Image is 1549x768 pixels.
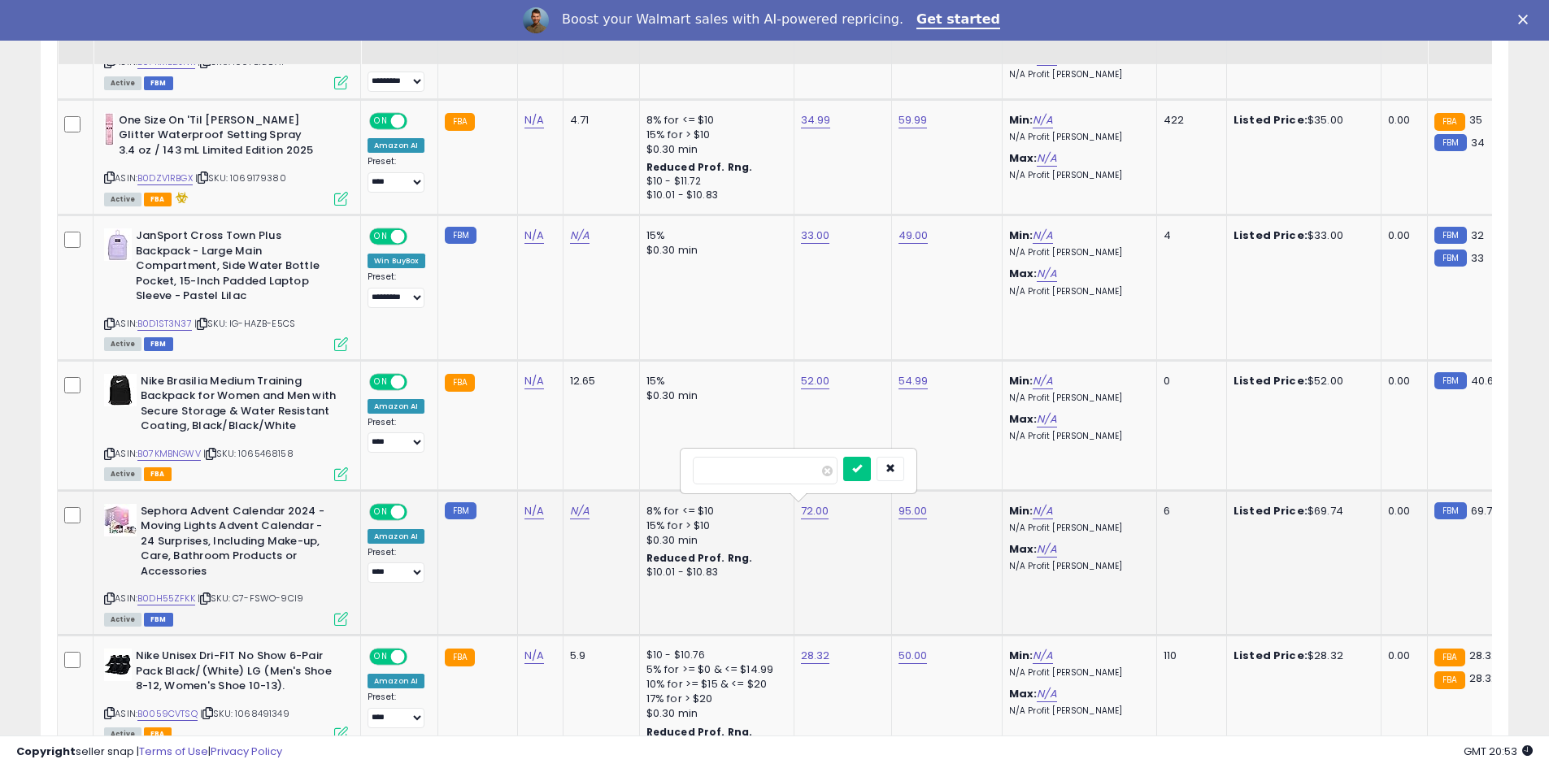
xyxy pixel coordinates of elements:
[899,373,929,389] a: 54.99
[1464,744,1533,759] span: 2025-09-16 20:53 GMT
[1009,266,1038,281] b: Max:
[445,502,476,519] small: FBM
[524,112,544,128] a: N/A
[139,744,208,759] a: Terms of Use
[144,337,173,351] span: FBM
[405,114,431,128] span: OFF
[137,707,198,721] a: B0059CVTSQ
[646,160,753,174] b: Reduced Prof. Rng.
[899,648,928,664] a: 50.00
[570,649,627,663] div: 5.9
[1037,686,1056,702] a: N/A
[144,467,172,481] span: FBA
[1434,671,1464,689] small: FBA
[368,399,424,414] div: Amazon AI
[1009,393,1144,404] p: N/A Profit [PERSON_NAME]
[104,613,141,627] span: All listings currently available for purchase on Amazon
[137,592,195,605] a: B0DH55ZFKK
[104,374,137,406] img: 31UPDBorvDL._SL40_.jpg
[405,505,431,519] span: OFF
[524,648,544,664] a: N/A
[368,271,425,308] div: Preset:
[198,592,303,605] span: | SKU: C7-FSWO-9CI9
[211,744,282,759] a: Privacy Policy
[1518,15,1534,24] div: Close
[899,228,929,244] a: 49.00
[801,228,830,244] a: 33.00
[1009,373,1033,388] b: Min:
[137,317,192,331] a: B0D1ST3N37
[1009,69,1144,80] p: N/A Profit [PERSON_NAME]
[1434,372,1466,389] small: FBM
[445,649,475,666] small: FBA
[104,228,348,349] div: ASIN:
[801,112,831,128] a: 34.99
[801,373,830,389] a: 52.00
[1009,132,1144,143] p: N/A Profit [PERSON_NAME]
[562,11,903,28] div: Boost your Walmart sales with AI-powered repricing.
[368,254,425,268] div: Win BuyBox
[195,171,286,184] span: | SKU: 1069179380
[1388,113,1415,128] div: 0.00
[646,662,781,677] div: 5% for >= $0 & <= $14.99
[144,76,173,90] span: FBM
[1009,228,1033,243] b: Min:
[405,650,431,664] span: OFF
[1009,150,1038,166] b: Max:
[899,503,928,519] a: 95.00
[1009,705,1144,717] p: N/A Profit [PERSON_NAME]
[194,317,295,330] span: | SKU: IG-HAZB-E5CS
[1234,503,1308,519] b: Listed Price:
[1009,523,1144,534] p: N/A Profit [PERSON_NAME]
[144,193,172,206] span: FBA
[1009,541,1038,557] b: Max:
[1471,135,1485,150] span: 34
[1469,670,1499,686] span: 28.32
[405,230,431,244] span: OFF
[104,504,348,624] div: ASIN:
[104,374,348,479] div: ASIN:
[141,374,338,438] b: Nike Brasilia Medium Training Backpack for Women and Men with Secure Storage & Water Resistant Co...
[104,113,115,145] img: 41eM6Osn8cL._SL40_.jpg
[524,228,544,244] a: N/A
[137,447,201,461] a: B07KMBNGWV
[16,744,282,760] div: seller snap | |
[1234,374,1368,388] div: $52.00
[1434,249,1466,267] small: FBM
[1033,648,1052,664] a: N/A
[1434,113,1464,131] small: FBA
[1009,503,1033,519] b: Min:
[104,113,348,204] div: ASIN:
[1033,373,1052,389] a: N/A
[646,504,781,519] div: 8% for <= $10
[137,171,193,185] a: B0DZV1RBGX
[104,76,141,90] span: All listings currently available for purchase on Amazon
[524,373,544,389] a: N/A
[1234,113,1368,128] div: $35.00
[570,228,590,244] a: N/A
[1434,227,1466,244] small: FBM
[570,503,590,519] a: N/A
[200,707,289,720] span: | SKU: 1068491349
[801,648,830,664] a: 28.32
[1234,228,1368,243] div: $33.00
[646,519,781,533] div: 15% for > $10
[1009,247,1144,258] p: N/A Profit [PERSON_NAME]
[371,375,391,388] span: ON
[368,674,424,688] div: Amazon AI
[1009,667,1144,679] p: N/A Profit [PERSON_NAME]
[646,142,781,157] div: $0.30 min
[1471,228,1484,243] span: 32
[646,243,781,258] div: $0.30 min
[1234,373,1308,388] b: Listed Price:
[646,566,781,579] div: $10.01 - $10.83
[368,138,424,153] div: Amazon AI
[144,613,173,627] span: FBM
[104,467,141,481] span: All listings currently available for purchase on Amazon
[368,692,425,728] div: Preset:
[172,192,189,203] i: hazardous material
[524,503,544,519] a: N/A
[570,374,627,388] div: 12.65
[104,504,137,536] img: 41yNIE6VtJL._SL40_.jpg
[1469,648,1499,663] span: 28.32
